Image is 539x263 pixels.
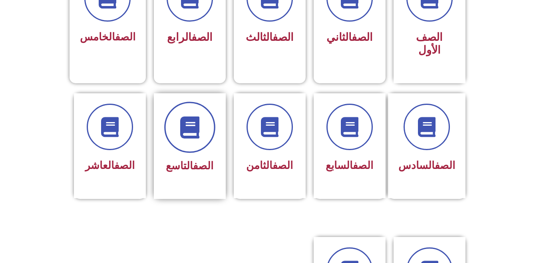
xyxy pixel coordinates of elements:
[246,159,293,171] span: الثامن
[193,160,213,172] a: الصف
[353,159,373,171] a: الصف
[352,31,373,44] a: الصف
[191,31,213,44] a: الصف
[326,31,373,44] span: الثاني
[85,159,135,171] span: العاشر
[114,159,135,171] a: الصف
[80,31,135,43] span: الخامس
[166,160,213,172] span: التاسع
[326,159,373,171] span: السابع
[272,159,293,171] a: الصف
[246,31,294,44] span: الثالث
[416,31,443,56] span: الصف الأول
[398,159,455,171] span: السادس
[115,31,135,43] a: الصف
[435,159,455,171] a: الصف
[167,31,213,44] span: الرابع
[272,31,294,44] a: الصف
